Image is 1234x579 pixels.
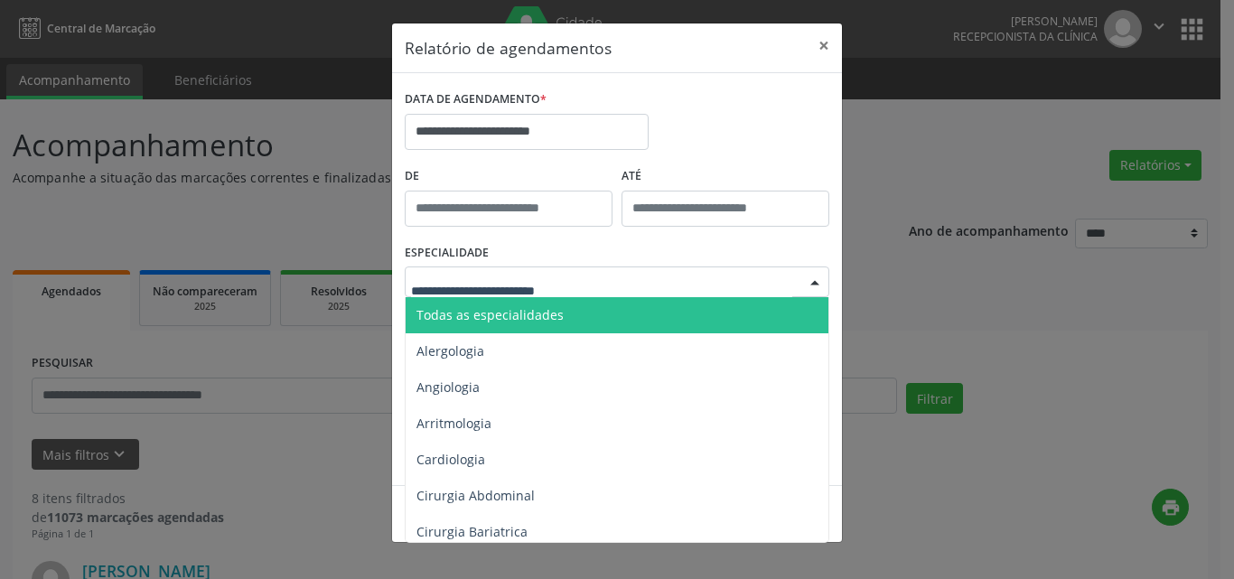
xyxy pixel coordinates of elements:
[405,163,612,191] label: De
[405,86,547,114] label: DATA DE AGENDAMENTO
[622,163,829,191] label: ATÉ
[416,342,484,360] span: Alergologia
[416,378,480,396] span: Angiologia
[405,239,489,267] label: ESPECIALIDADE
[416,487,535,504] span: Cirurgia Abdominal
[416,523,528,540] span: Cirurgia Bariatrica
[416,451,485,468] span: Cardiologia
[416,306,564,323] span: Todas as especialidades
[416,415,491,432] span: Arritmologia
[405,36,612,60] h5: Relatório de agendamentos
[806,23,842,68] button: Close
